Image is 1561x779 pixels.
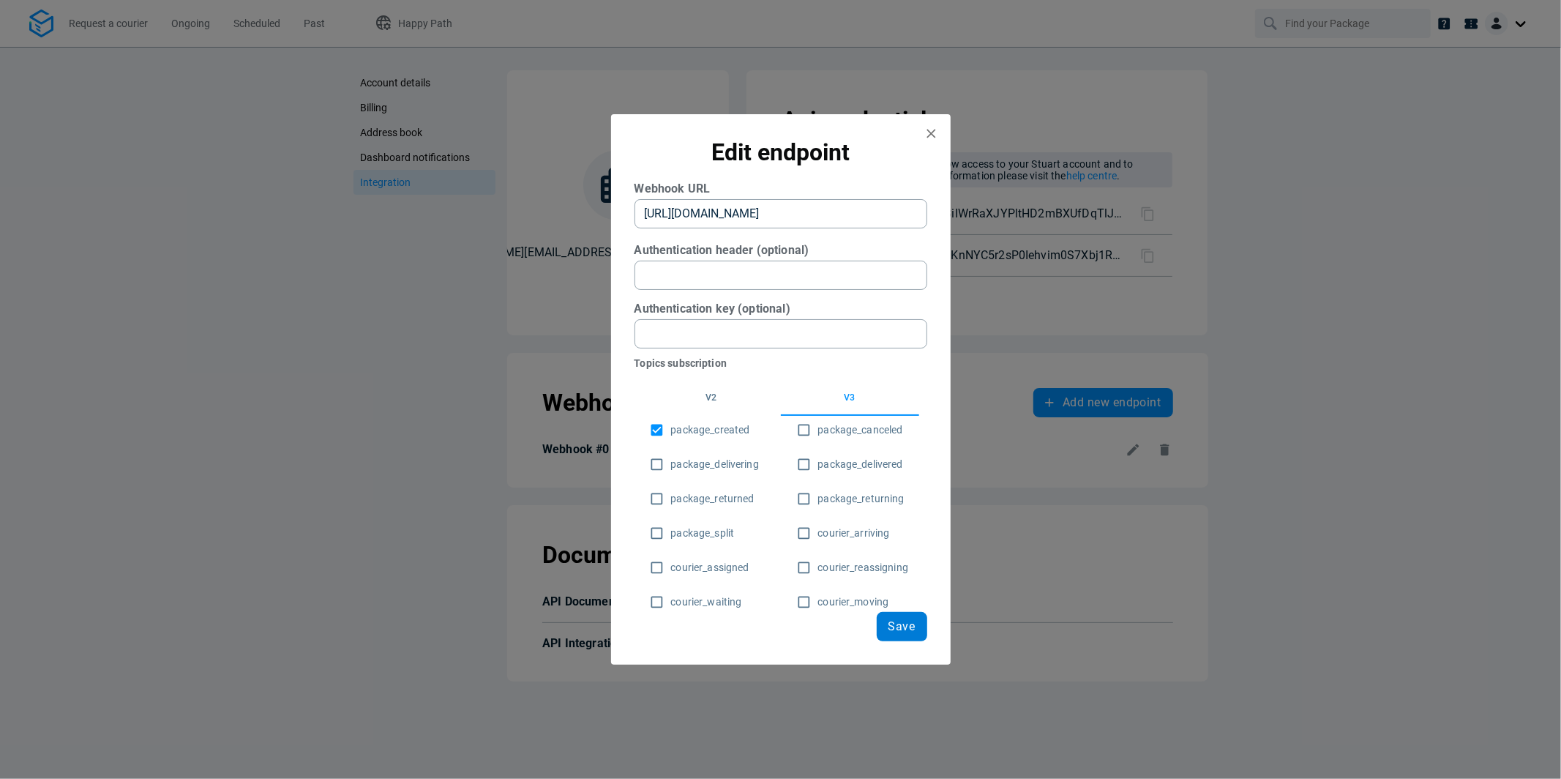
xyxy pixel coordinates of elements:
[918,120,945,147] button: close
[781,381,919,416] button: v3
[634,302,927,316] h6: Authentication key (optional)
[888,621,916,633] span: Save
[643,381,781,416] button: v2
[643,381,919,416] div: topics tabs
[671,526,735,541] span: package_split
[818,457,903,472] span: package_delivered
[818,560,909,575] span: courier_reassigning
[671,594,742,610] span: courier_waiting
[671,422,750,438] span: package_created
[818,422,903,438] span: package_canceled
[634,354,927,373] h6: Topics subscription
[818,526,890,541] span: courier_arriving
[818,594,889,610] span: courier_moving
[671,560,749,575] span: courier_assigned
[877,612,927,641] button: Save
[634,182,927,196] h6: Webhook URL
[634,243,927,258] h6: Authentication header (optional)
[671,457,759,472] span: package_delivering
[634,138,927,167] h1: Edit endpoint
[818,491,905,507] span: package_returning
[671,491,755,507] span: package_returned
